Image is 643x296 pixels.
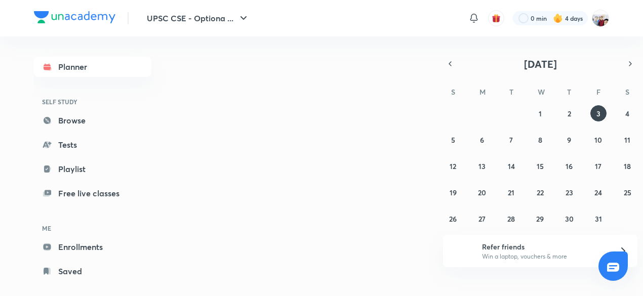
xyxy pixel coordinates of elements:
[445,184,461,200] button: October 19, 2025
[34,135,151,155] a: Tests
[561,105,577,121] button: October 2, 2025
[34,57,151,77] a: Planner
[624,135,630,145] abbr: October 11, 2025
[445,210,461,227] button: October 26, 2025
[34,11,115,23] img: Company Logo
[590,132,607,148] button: October 10, 2025
[34,159,151,179] a: Playlist
[596,87,600,97] abbr: Friday
[451,135,455,145] abbr: October 5, 2025
[566,188,573,197] abbr: October 23, 2025
[445,132,461,148] button: October 5, 2025
[539,109,542,118] abbr: October 1, 2025
[532,158,548,174] button: October 15, 2025
[624,161,631,171] abbr: October 18, 2025
[567,87,571,97] abbr: Thursday
[507,214,515,224] abbr: October 28, 2025
[509,87,513,97] abbr: Tuesday
[451,87,455,97] abbr: Sunday
[595,161,601,171] abbr: October 17, 2025
[34,261,151,281] a: Saved
[565,214,574,224] abbr: October 30, 2025
[561,158,577,174] button: October 16, 2025
[478,161,486,171] abbr: October 13, 2025
[619,105,635,121] button: October 4, 2025
[34,93,151,110] h6: SELF STUDY
[503,184,519,200] button: October 21, 2025
[537,188,544,197] abbr: October 22, 2025
[566,161,573,171] abbr: October 16, 2025
[561,132,577,148] button: October 9, 2025
[595,214,602,224] abbr: October 31, 2025
[590,210,607,227] button: October 31, 2025
[508,188,514,197] abbr: October 21, 2025
[474,158,490,174] button: October 13, 2025
[474,132,490,148] button: October 6, 2025
[482,252,607,261] p: Win a laptop, vouchers & more
[590,158,607,174] button: October 17, 2025
[538,135,542,145] abbr: October 8, 2025
[537,161,544,171] abbr: October 15, 2025
[536,214,544,224] abbr: October 29, 2025
[524,57,557,71] span: [DATE]
[590,184,607,200] button: October 24, 2025
[479,87,486,97] abbr: Monday
[480,135,484,145] abbr: October 6, 2025
[532,132,548,148] button: October 8, 2025
[619,158,635,174] button: October 18, 2025
[619,132,635,148] button: October 11, 2025
[449,214,457,224] abbr: October 26, 2025
[619,184,635,200] button: October 25, 2025
[482,241,607,252] h6: Refer friends
[594,135,602,145] abbr: October 10, 2025
[625,109,629,118] abbr: October 4, 2025
[625,87,629,97] abbr: Saturday
[503,132,519,148] button: October 7, 2025
[34,183,151,203] a: Free live classes
[141,8,256,28] button: UPSC CSE - Optiona ...
[478,214,486,224] abbr: October 27, 2025
[474,184,490,200] button: October 20, 2025
[450,161,456,171] abbr: October 12, 2025
[561,184,577,200] button: October 23, 2025
[450,188,457,197] abbr: October 19, 2025
[503,210,519,227] button: October 28, 2025
[594,188,602,197] abbr: October 24, 2025
[503,158,519,174] button: October 14, 2025
[478,188,486,197] abbr: October 20, 2025
[532,210,548,227] button: October 29, 2025
[532,184,548,200] button: October 22, 2025
[538,87,545,97] abbr: Wednesday
[592,10,609,27] img: km swarthi
[34,11,115,26] a: Company Logo
[34,220,151,237] h6: ME
[492,14,501,23] img: avatar
[451,241,471,261] img: referral
[567,135,571,145] abbr: October 9, 2025
[553,13,563,23] img: streak
[508,161,515,171] abbr: October 14, 2025
[590,105,607,121] button: October 3, 2025
[596,109,600,118] abbr: October 3, 2025
[34,110,151,131] a: Browse
[457,57,623,71] button: [DATE]
[474,210,490,227] button: October 27, 2025
[624,188,631,197] abbr: October 25, 2025
[34,237,151,257] a: Enrollments
[509,135,513,145] abbr: October 7, 2025
[532,105,548,121] button: October 1, 2025
[445,158,461,174] button: October 12, 2025
[568,109,571,118] abbr: October 2, 2025
[561,210,577,227] button: October 30, 2025
[488,10,504,26] button: avatar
